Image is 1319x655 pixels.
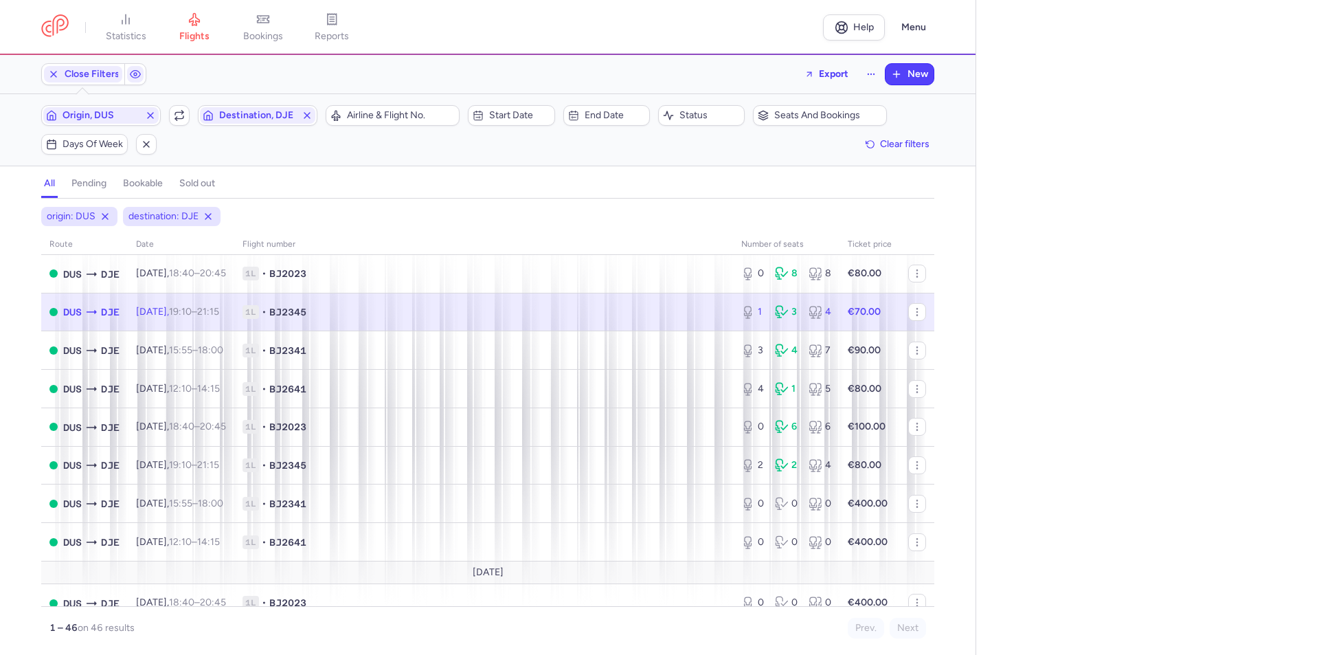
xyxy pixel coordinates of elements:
[853,22,874,32] span: Help
[585,110,645,121] span: End date
[809,596,831,610] div: 0
[197,383,220,395] time: 14:15
[733,234,839,255] th: number of seats
[741,420,764,434] div: 0
[169,498,223,509] span: –
[269,305,306,319] span: BJ2345
[473,567,504,578] span: [DATE]
[136,536,220,548] span: [DATE],
[775,267,798,280] div: 8
[169,536,192,548] time: 12:10
[262,596,267,610] span: •
[49,500,58,508] span: OPEN
[49,346,58,355] span: OPEN
[886,64,934,85] button: New
[169,597,226,608] span: –
[775,420,798,434] div: 6
[262,344,267,357] span: •
[63,381,82,397] span: Düsseldorf International Airport, Düsseldorf, Germany
[49,461,58,469] span: OPEN
[741,267,764,280] div: 0
[169,459,219,471] span: –
[169,536,220,548] span: –
[809,535,831,549] div: 0
[269,420,306,434] span: BJ2023
[44,177,55,190] h4: all
[78,622,135,634] span: on 46 results
[101,535,120,550] span: Djerba-Zarzis, Djerba, Tunisia
[848,597,888,608] strong: €400.00
[198,105,317,126] button: Destination, DJE
[243,344,259,357] span: 1L
[179,177,215,190] h4: sold out
[775,382,798,396] div: 1
[63,420,82,435] span: Düsseldorf International Airport, Düsseldorf, Germany
[741,458,764,472] div: 2
[809,458,831,472] div: 4
[243,382,259,396] span: 1L
[848,344,881,356] strong: €90.00
[169,383,220,395] span: –
[741,344,764,357] div: 3
[63,110,139,121] span: Origin, DUS
[169,421,194,432] time: 18:40
[262,382,267,396] span: •
[169,344,223,356] span: –
[890,618,926,639] button: Next
[741,305,764,319] div: 1
[774,110,882,121] span: Seats and bookings
[775,497,798,511] div: 0
[848,459,881,471] strong: €80.00
[262,458,267,472] span: •
[269,497,306,511] span: BJ2341
[243,267,259,280] span: 1L
[136,267,226,279] span: [DATE],
[809,344,831,357] div: 7
[47,210,95,223] span: origin: DUS
[169,421,226,432] span: –
[658,105,745,126] button: Status
[41,134,128,155] button: Days of week
[101,458,120,473] span: Djerba-Zarzis, Djerba, Tunisia
[893,14,934,41] button: Menu
[136,344,223,356] span: [DATE],
[101,267,120,282] span: Djerba-Zarzis, Djerba, Tunisia
[262,305,267,319] span: •
[269,458,306,472] span: BJ2345
[753,105,887,126] button: Seats and bookings
[297,12,366,43] a: reports
[741,535,764,549] div: 0
[489,110,550,121] span: Start date
[809,497,831,511] div: 0
[848,618,884,639] button: Prev.
[775,535,798,549] div: 0
[41,14,69,40] a: CitizenPlane red outlined logo
[123,177,163,190] h4: bookable
[169,306,219,318] span: –
[106,30,146,43] span: statistics
[136,459,219,471] span: [DATE],
[198,344,223,356] time: 18:00
[269,382,306,396] span: BJ2641
[775,344,798,357] div: 4
[315,30,349,43] span: reports
[262,535,267,549] span: •
[101,420,120,435] span: Djerba-Zarzis, Djerba, Tunisia
[848,306,881,318] strong: €70.00
[819,69,848,79] span: Export
[775,596,798,610] div: 0
[63,267,82,282] span: Düsseldorf International Airport, Düsseldorf, Germany
[49,385,58,393] span: OPEN
[848,421,886,432] strong: €100.00
[796,63,857,85] button: Export
[262,267,267,280] span: •
[128,234,234,255] th: date
[741,596,764,610] div: 0
[269,267,306,280] span: BJ2023
[809,267,831,280] div: 8
[101,343,120,358] span: Djerba-Zarzis, Djerba, Tunisia
[71,177,106,190] h4: pending
[101,381,120,397] span: Djerba-Zarzis, Djerba, Tunisia
[63,343,82,358] span: Düsseldorf International Airport, Düsseldorf, Germany
[179,30,210,43] span: flights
